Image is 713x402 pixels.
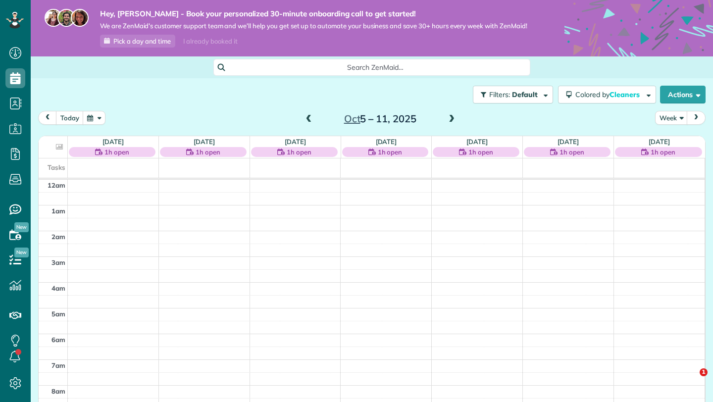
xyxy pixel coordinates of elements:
button: next [687,111,706,124]
button: today [56,111,84,124]
span: New [14,222,29,232]
button: prev [38,111,57,124]
span: 12am [48,181,65,189]
a: [DATE] [376,138,397,146]
span: Cleaners [610,90,641,99]
span: 1h open [468,147,493,157]
span: 1h open [378,147,403,157]
h2: 5 – 11, 2025 [318,113,442,124]
button: Actions [660,86,706,103]
span: Filters: [489,90,510,99]
span: 8am [51,387,65,395]
img: maria-72a9807cf96188c08ef61303f053569d2e2a8a1cde33d635c8a3ac13582a053d.jpg [45,9,62,27]
span: 7am [51,361,65,369]
span: 5am [51,310,65,318]
button: Week [655,111,688,124]
span: 1h open [560,147,584,157]
img: michelle-19f622bdf1676172e81f8f8fba1fb50e276960ebfe0243fe18214015130c80e4.jpg [71,9,89,27]
span: 1h open [287,147,311,157]
div: I already booked it [177,35,243,48]
button: Colored byCleaners [558,86,656,103]
span: Oct [344,112,360,125]
a: [DATE] [102,138,124,146]
span: 1 [700,368,708,376]
strong: Hey, [PERSON_NAME] - Book your personalized 30-minute onboarding call to get started! [100,9,527,19]
a: [DATE] [466,138,488,146]
span: Colored by [575,90,643,99]
iframe: Intercom live chat [679,368,703,392]
span: 1h open [196,147,220,157]
span: 1h open [651,147,675,157]
a: [DATE] [285,138,306,146]
a: Pick a day and time [100,35,175,48]
span: 1am [51,207,65,215]
span: 2am [51,233,65,241]
span: 4am [51,284,65,292]
span: 3am [51,258,65,266]
a: [DATE] [194,138,215,146]
a: [DATE] [558,138,579,146]
img: jorge-587dff0eeaa6aab1f244e6dc62b8924c3b6ad411094392a53c71c6c4a576187d.jpg [57,9,75,27]
a: [DATE] [649,138,670,146]
button: Filters: Default [473,86,553,103]
span: 1h open [104,147,129,157]
span: 6am [51,336,65,344]
span: New [14,248,29,257]
span: Default [512,90,538,99]
a: Filters: Default [468,86,553,103]
span: We are ZenMaid’s customer support team and we’ll help you get set up to automate your business an... [100,22,527,30]
span: Pick a day and time [113,37,171,45]
span: Tasks [48,163,65,171]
